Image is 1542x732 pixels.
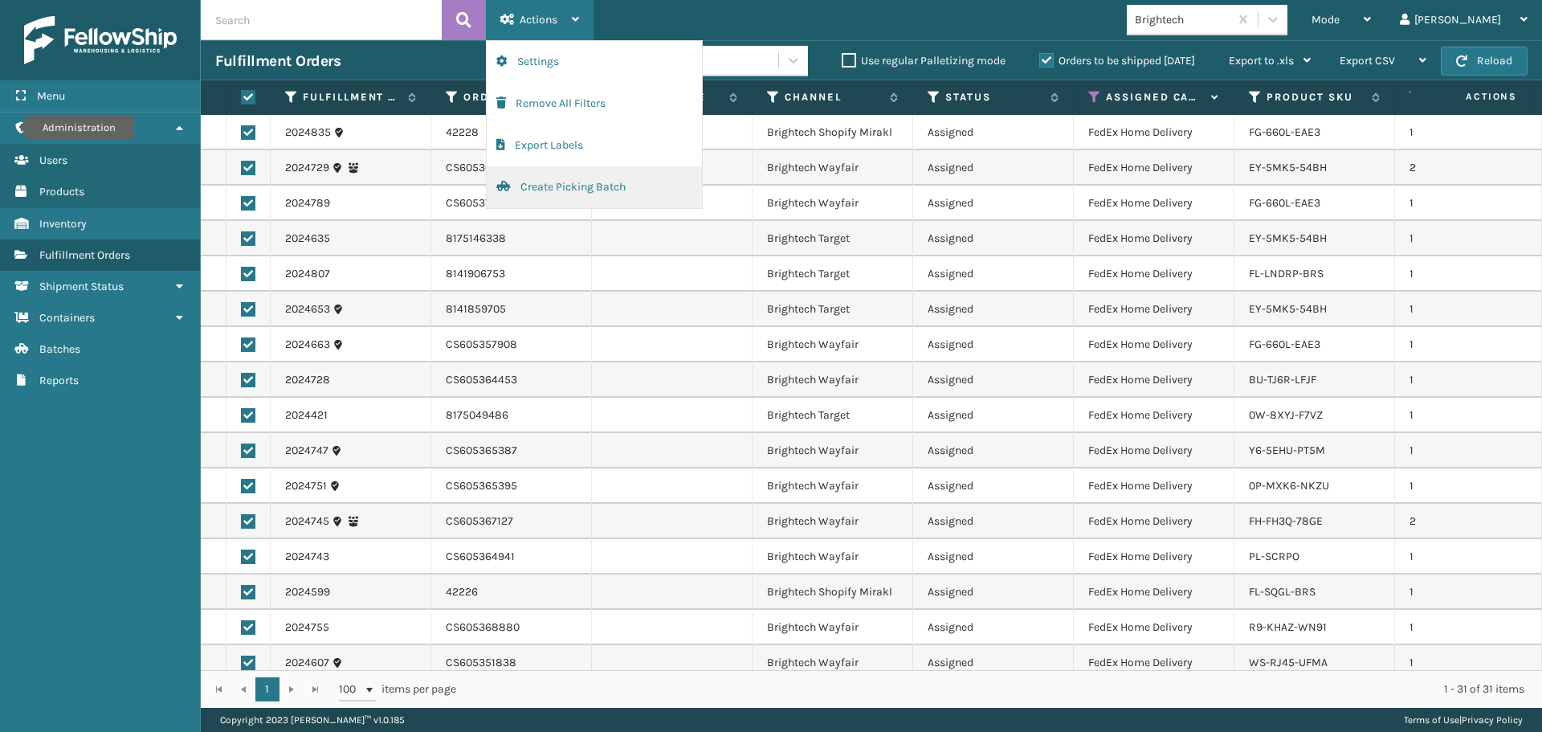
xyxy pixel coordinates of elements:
span: Users [39,153,67,167]
td: FedEx Home Delivery [1074,150,1234,186]
a: 2024653 [285,301,330,317]
span: Actions [1415,84,1527,110]
span: 100 [339,681,363,697]
td: Brightech Wayfair [753,539,913,575]
td: Assigned [913,327,1074,362]
label: Channel [785,90,882,104]
td: Assigned [913,292,1074,327]
td: Assigned [913,504,1074,539]
td: 8175049486 [431,398,592,433]
td: CS605368880 [431,610,592,645]
td: 42228 [431,115,592,150]
td: Brightech Target [753,292,913,327]
td: FedEx Home Delivery [1074,539,1234,575]
label: Product SKU [1267,90,1364,104]
td: Assigned [913,468,1074,504]
a: 2024421 [285,407,328,423]
div: 1 - 31 of 31 items [479,681,1524,697]
td: FedEx Home Delivery [1074,292,1234,327]
td: Assigned [913,115,1074,150]
a: FG-660L-EAE3 [1249,196,1320,210]
td: FedEx Home Delivery [1074,256,1234,292]
a: Privacy Policy [1462,714,1523,726]
td: CS605357908 [431,327,592,362]
td: Brightech Shopify Mirakl [753,115,913,150]
td: Brightech Wayfair [753,468,913,504]
a: FG-660L-EAE3 [1249,337,1320,351]
span: Export CSV [1340,54,1395,67]
td: CS605370151 [431,186,592,221]
label: Fulfillment Order Id [303,90,400,104]
td: CS605365387 [431,433,592,468]
td: Brightech Target [753,221,913,256]
a: R9-KHAZ-WN91 [1249,620,1327,634]
td: FedEx Home Delivery [1074,398,1234,433]
td: FedEx Home Delivery [1074,327,1234,362]
a: EY-5MK5-54BH [1249,302,1327,316]
td: Assigned [913,150,1074,186]
span: Containers [39,311,95,325]
a: Terms of Use [1404,714,1459,726]
a: 2024729 [285,160,329,176]
td: Assigned [913,610,1074,645]
a: 2024663 [285,337,330,353]
span: Mode [1312,13,1340,27]
a: 2024835 [285,125,331,141]
a: FG-660L-EAE3 [1249,125,1320,139]
td: FedEx Home Delivery [1074,433,1234,468]
td: Brightech Wayfair [753,150,913,186]
label: Assigned Carrier Service [1106,90,1203,104]
a: 2024743 [285,549,329,565]
span: Reports [39,374,79,387]
td: Brightech Wayfair [753,504,913,539]
td: Brightech Wayfair [753,186,913,221]
label: Status [945,90,1042,104]
span: Export to .xls [1229,54,1294,67]
span: Menu [37,89,65,103]
img: logo [24,16,177,64]
a: FL-LNDRP-BRS [1249,267,1324,280]
td: Brightech Target [753,398,913,433]
td: Assigned [913,221,1074,256]
td: FedEx Home Delivery [1074,115,1234,150]
a: 1 [255,677,279,701]
a: 2024747 [285,443,328,459]
td: Brightech Shopify Mirakl [753,575,913,610]
td: FedEx Home Delivery [1074,504,1234,539]
span: Inventory [39,217,87,231]
a: 2024599 [285,584,330,600]
td: Assigned [913,256,1074,292]
td: FedEx Home Delivery [1074,186,1234,221]
a: 2024755 [285,620,329,636]
a: 2024635 [285,231,330,247]
a: FL-SQGL-BRS [1249,585,1316,599]
td: FedEx Home Delivery [1074,645,1234,681]
td: CS605365395 [431,468,592,504]
span: Administration [39,121,116,135]
td: CS605351838 [431,645,592,681]
td: FedEx Home Delivery [1074,221,1234,256]
span: Products [39,185,84,198]
td: Assigned [913,539,1074,575]
td: Brightech Wayfair [753,433,913,468]
button: Remove All Filters [487,83,702,125]
td: Assigned [913,433,1074,468]
span: Shipment Status [39,280,124,293]
div: | [1404,708,1523,732]
div: Brightech [1135,11,1230,28]
td: CS605364453 [431,362,592,398]
button: Reload [1441,47,1528,76]
button: Export Labels [487,125,702,166]
span: Batches [39,342,80,356]
a: WS-RJ45-UFMA [1249,656,1328,669]
p: Copyright 2023 [PERSON_NAME]™ v 1.0.185 [220,708,405,732]
a: BU-TJ6R-LFJF [1249,373,1316,386]
td: Brightech Target [753,256,913,292]
a: EY-5MK5-54BH [1249,231,1327,245]
td: Assigned [913,362,1074,398]
td: FedEx Home Delivery [1074,610,1234,645]
td: Brightech Wayfair [753,362,913,398]
button: Create Picking Batch [487,166,702,208]
td: Brightech Wayfair [753,610,913,645]
a: 0P-MXK6-NKZU [1249,479,1329,493]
